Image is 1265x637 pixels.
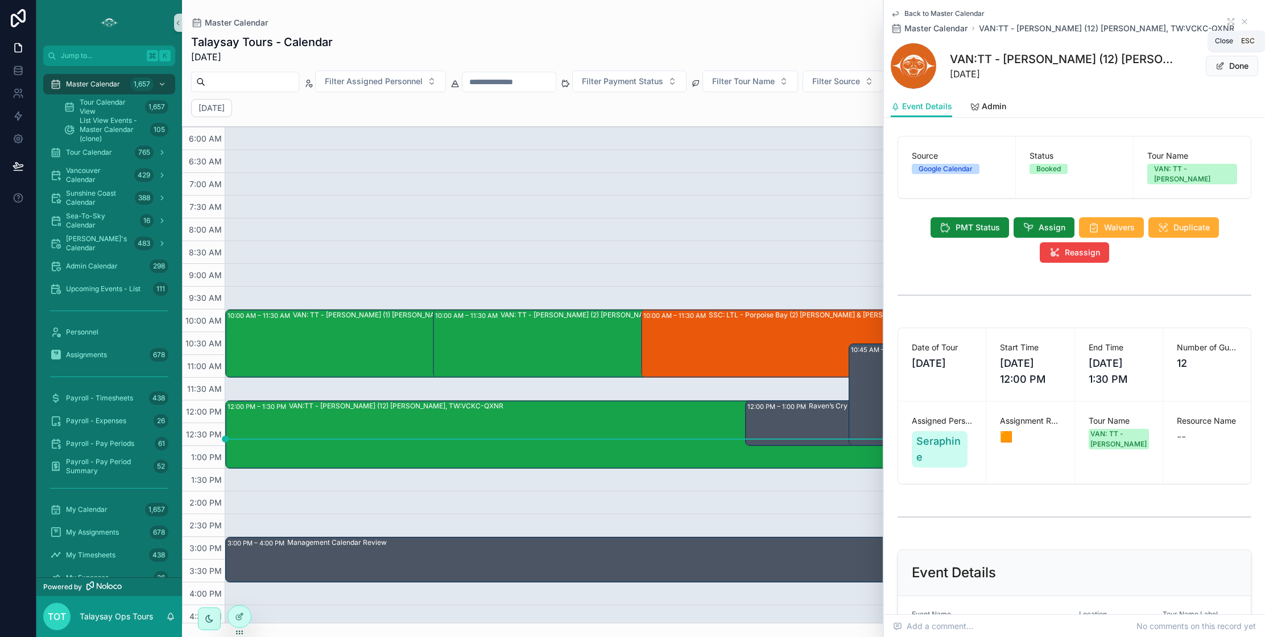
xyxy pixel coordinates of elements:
span: Sunshine Coast Calendar [66,189,130,207]
a: Personnel [43,322,175,342]
h1: Talaysay Tours - Calendar [191,34,333,50]
span: 7:00 AM [187,179,225,189]
span: 3:00 PM [187,543,225,553]
div: 438 [149,548,168,562]
div: 61 [155,437,168,450]
h1: VAN:TT - [PERSON_NAME] (12) [PERSON_NAME], TW:VCKC-QXNR [950,51,1173,67]
a: Payroll - Expenses26 [43,411,175,431]
span: Powered by [43,582,82,591]
span: [DATE] 1:30 PM [1089,355,1149,387]
div: 1,657 [145,100,168,114]
span: 8:00 AM [186,225,225,234]
div: VAN: TT - [PERSON_NAME] [1154,164,1230,184]
span: Admin Calendar [66,262,118,271]
span: 6:30 AM [186,156,225,166]
a: Upcoming Events - List111 [43,279,175,299]
a: Payroll - Pay Period Summary52 [43,456,175,477]
span: 2:00 PM [187,498,225,507]
button: Duplicate [1148,217,1219,238]
span: Tour Name [1089,415,1149,427]
div: scrollable content [36,66,182,577]
div: VAN:TT - [PERSON_NAME] (12) [PERSON_NAME], TW:VCKC-QXNR [289,402,503,411]
span: 9:00 AM [186,270,225,280]
span: Back to Master Calendar [904,9,985,18]
span: Resource Name [1177,415,1237,427]
span: 6:00 AM [186,134,225,143]
a: Admin [970,96,1006,119]
span: Filter Source [812,76,860,87]
a: Powered by [36,577,182,596]
span: Master Calendar [904,23,968,34]
span: Seraphine [916,433,963,465]
a: Admin Calendar298 [43,256,175,276]
div: 10:00 AM – 11:30 AMVAN: TT - [PERSON_NAME] (2) [PERSON_NAME], TW:TGME-KAZQ [433,310,786,377]
span: Waivers [1104,222,1135,233]
div: 3:00 PM – 4:00 PMManagement Calendar Review [226,537,1264,582]
div: VAN: TT - [PERSON_NAME] (2) [PERSON_NAME], TW:TGME-KAZQ [501,311,714,320]
h2: [DATE] [199,102,225,114]
div: 765 [135,146,154,159]
a: Payroll - Timesheets438 [43,388,175,408]
a: Seraphine [912,431,968,468]
span: PMT Status [956,222,1000,233]
div: Booked [1036,164,1061,174]
a: VAN:TT - [PERSON_NAME] (12) [PERSON_NAME], TW:VCKC-QXNR [979,23,1234,34]
div: 438 [149,391,168,405]
a: My Timesheets438 [43,545,175,565]
span: 11:00 AM [184,361,225,371]
span: Tour Calendar [66,148,112,157]
div: 1,657 [130,77,154,91]
span: [DATE] 12:00 PM [1000,355,1060,387]
span: Personnel [66,328,98,337]
div: 678 [150,348,168,362]
span: Jump to... [61,51,142,60]
span: [DATE] [191,50,333,64]
span: Vancouver Calendar [66,166,130,184]
span: Esc [1239,36,1257,45]
span: My Assignments [66,528,119,537]
span: Admin [982,101,1006,112]
span: Number of Guests [1177,342,1237,353]
button: Select Button [572,71,687,92]
span: Start Time [1000,342,1060,353]
button: Jump to...K [43,45,175,66]
div: SSC: LTL - Porpoise Bay (2) [PERSON_NAME] & [PERSON_NAME] van der [PERSON_NAME]:ZMHC-CAPV [709,311,1046,320]
span: 🟧 [1000,429,1060,445]
a: Payroll - Pay Periods61 [43,433,175,454]
a: Back to Master Calendar [891,9,985,18]
span: Payroll - Expenses [66,416,126,425]
div: 111 [153,282,168,296]
span: Assignments [66,350,107,359]
div: 12:00 PM – 1:30 PMVAN:TT - [PERSON_NAME] (12) [PERSON_NAME], TW:VCKC-QXNR [226,401,1108,468]
a: Assignments678 [43,345,175,365]
span: 3:30 PM [187,566,225,576]
div: 12:00 PM – 1:00 PM [747,401,809,412]
button: Waivers [1079,217,1144,238]
a: My Assignments678 [43,522,175,543]
span: End Time [1089,342,1149,353]
span: 11:30 AM [184,384,225,394]
button: Reassign [1040,242,1109,263]
a: Master Calendar1,657 [43,74,175,94]
div: 10:00 AM – 11:30 AMVAN: TT - [PERSON_NAME] (1) [PERSON_NAME], TW:GRBJ-XPBX [226,310,578,377]
span: 2:30 PM [187,520,225,530]
span: 8:30 AM [186,247,225,257]
div: 10:00 AM – 11:30 AM [228,310,293,321]
span: 10:30 AM [183,338,225,348]
div: Google Calendar [919,164,973,174]
span: Filter Tour Name [712,76,775,87]
a: List View Events - Master Calendar (clone)105 [57,119,175,140]
div: 12:00 PM – 1:30 PM [228,401,289,412]
a: My Expenses26 [43,568,175,588]
span: My Expenses [66,573,109,582]
span: 12:30 PM [183,429,225,439]
span: Filter Payment Status [582,76,663,87]
div: Raven’s Cry film testing [809,402,884,411]
div: 26 [154,571,168,585]
span: [DATE] [912,355,972,371]
span: 4:30 PM [187,611,225,621]
span: Upcoming Events - List [66,284,140,293]
span: List View Events - Master Calendar (clone) [80,116,146,143]
div: 26 [154,414,168,428]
